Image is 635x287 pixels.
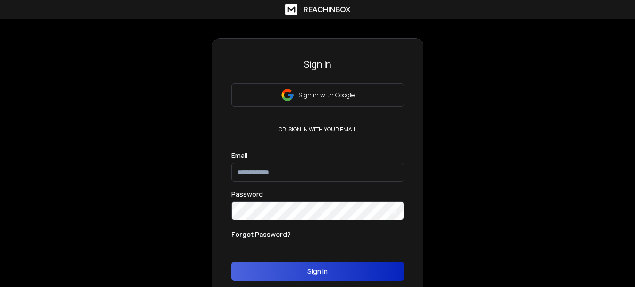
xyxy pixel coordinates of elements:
label: Password [231,191,263,198]
h3: Sign In [231,58,404,71]
label: Email [231,152,247,159]
p: Forgot Password? [231,230,291,239]
a: ReachInbox [285,4,350,15]
button: Sign in with Google [231,83,404,107]
p: or, sign in with your email [275,126,360,133]
button: Sign In [231,262,404,281]
h1: ReachInbox [303,4,350,15]
p: Sign in with Google [298,90,355,100]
